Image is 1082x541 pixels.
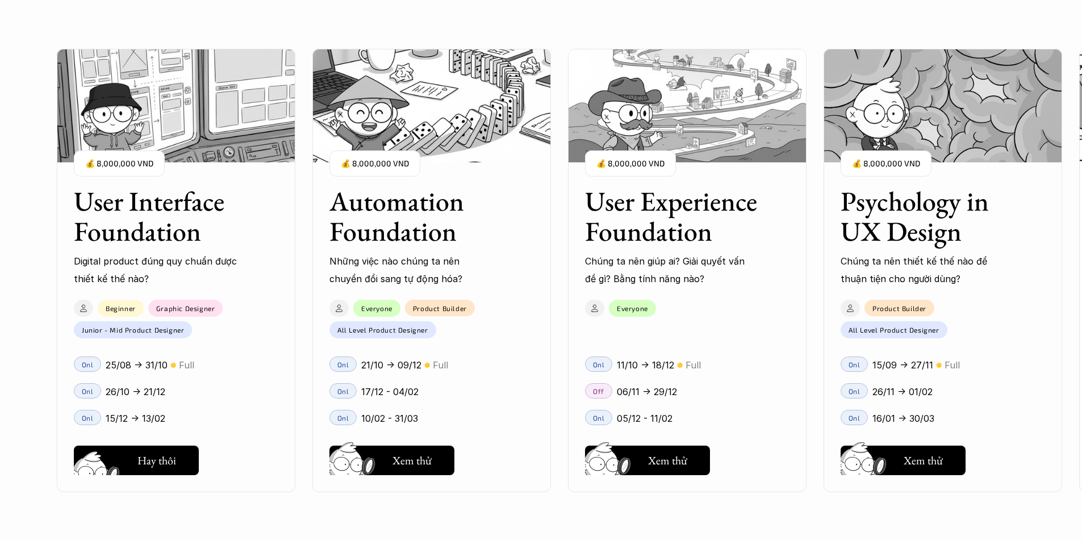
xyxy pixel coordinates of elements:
[74,253,239,287] p: Digital product đúng quy chuẩn được thiết kế thế nào?
[849,360,860,368] p: Onl
[74,441,199,475] a: Hay thôi
[617,304,648,312] p: Everyone
[585,441,710,475] a: Xem thử
[106,410,165,427] p: 15/12 -> 13/02
[179,357,194,374] p: Full
[106,383,165,400] p: 26/10 -> 21/12
[433,357,448,374] p: Full
[156,304,215,312] p: Graphic Designer
[945,357,960,374] p: Full
[424,361,430,370] p: 🟡
[106,357,168,374] p: 25/08 -> 31/10
[329,446,454,475] button: Xem thử
[677,361,683,370] p: 🟡
[872,410,934,427] p: 16/01 -> 30/03
[329,186,506,246] h3: Automation Foundation
[337,387,349,395] p: Onl
[413,304,467,312] p: Product Builder
[841,186,1017,246] h3: Psychology in UX Design
[593,414,605,422] p: Onl
[593,387,604,395] p: Off
[849,387,860,395] p: Onl
[337,326,428,334] p: All Level Product Designer
[841,446,966,475] button: Xem thử
[82,326,184,334] p: Junior - Mid Product Designer
[904,452,943,468] h5: Xem thử
[617,357,674,374] p: 11/10 -> 18/12
[74,446,199,475] button: Hay thôi
[872,304,926,312] p: Product Builder
[686,357,701,374] p: Full
[361,357,421,374] p: 21/10 -> 09/12
[849,414,860,422] p: Onl
[74,186,250,246] h3: User Interface Foundation
[617,383,677,400] p: 06/11 -> 29/12
[593,360,605,368] p: Onl
[329,441,454,475] a: Xem thử
[85,156,153,171] p: 💰 8,000,000 VND
[392,452,432,468] h5: Xem thử
[361,383,419,400] p: 17/12 - 04/02
[585,253,750,287] p: Chúng ta nên giúp ai? Giải quyết vấn đề gì? Bằng tính năng nào?
[872,357,933,374] p: 15/09 -> 27/11
[106,304,136,312] p: Beginner
[852,156,920,171] p: 💰 8,000,000 VND
[841,441,966,475] a: Xem thử
[585,186,761,246] h3: User Experience Foundation
[329,253,494,287] p: Những việc nào chúng ta nên chuyển đổi sang tự động hóa?
[170,361,176,370] p: 🟡
[137,452,176,468] h5: Hay thôi
[361,304,392,312] p: Everyone
[872,383,933,400] p: 26/11 -> 01/02
[849,326,939,334] p: All Level Product Designer
[617,410,672,427] p: 05/12 - 11/02
[361,410,418,427] p: 10/02 - 31/03
[841,253,1005,287] p: Chúng ta nên thiết kế thế nào để thuận tiện cho người dùng?
[337,360,349,368] p: Onl
[936,361,942,370] p: 🟡
[585,446,710,475] button: Xem thử
[341,156,409,171] p: 💰 8,000,000 VND
[648,452,687,468] h5: Xem thử
[596,156,665,171] p: 💰 8,000,000 VND
[337,414,349,422] p: Onl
